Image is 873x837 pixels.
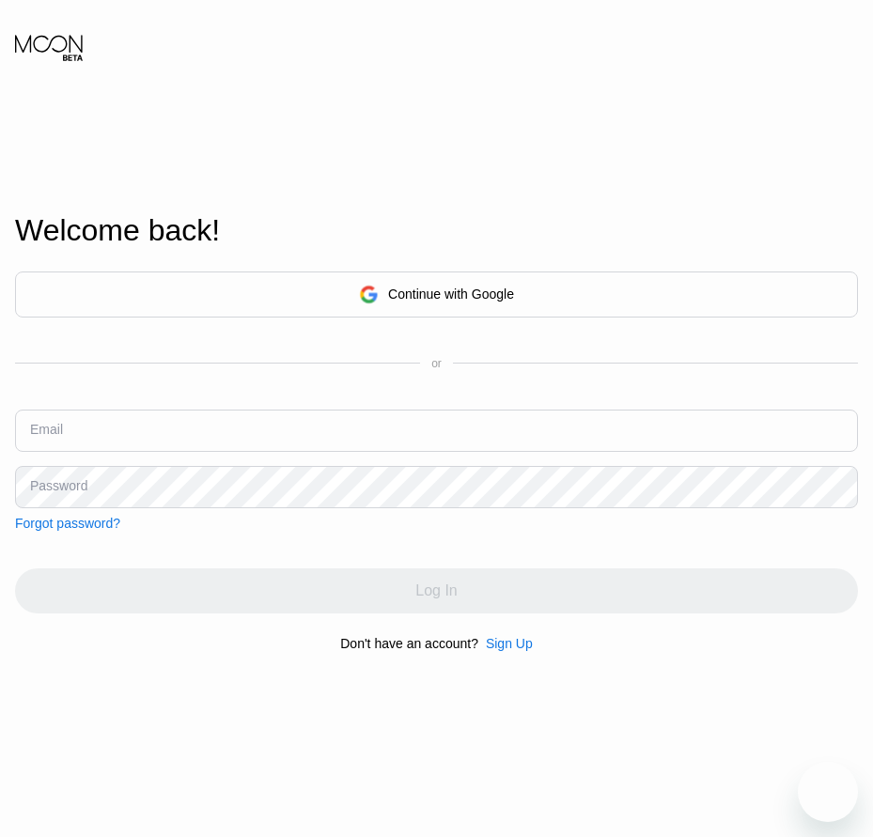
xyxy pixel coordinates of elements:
[15,213,858,248] div: Welcome back!
[486,636,533,651] div: Sign Up
[798,762,858,822] iframe: Button to launch messaging window
[478,636,533,651] div: Sign Up
[15,271,858,318] div: Continue with Google
[30,422,63,437] div: Email
[15,516,120,531] div: Forgot password?
[340,636,478,651] div: Don't have an account?
[30,478,87,493] div: Password
[388,287,514,302] div: Continue with Google
[431,357,442,370] div: or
